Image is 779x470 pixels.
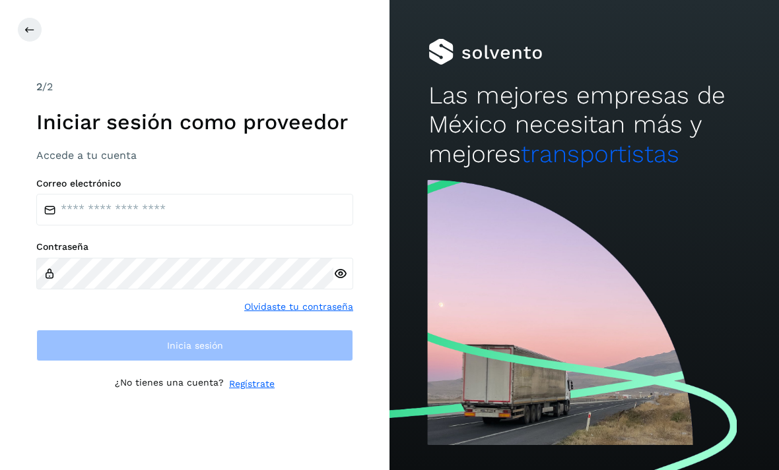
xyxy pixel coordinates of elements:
[115,377,224,391] p: ¿No tienes una cuenta?
[36,79,353,95] div: /2
[36,241,353,252] label: Contraseña
[428,81,740,169] h2: Las mejores empresas de México necesitan más y mejores
[36,330,353,361] button: Inicia sesión
[36,109,353,134] h1: Iniciar sesión como proveedor
[36,178,353,189] label: Correo electrónico
[244,300,353,314] a: Olvidaste tu contraseña
[229,377,275,391] a: Regístrate
[167,341,223,350] span: Inicia sesión
[36,80,42,93] span: 2
[36,149,353,162] h3: Accede a tu cuenta
[521,140,679,168] span: transportistas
